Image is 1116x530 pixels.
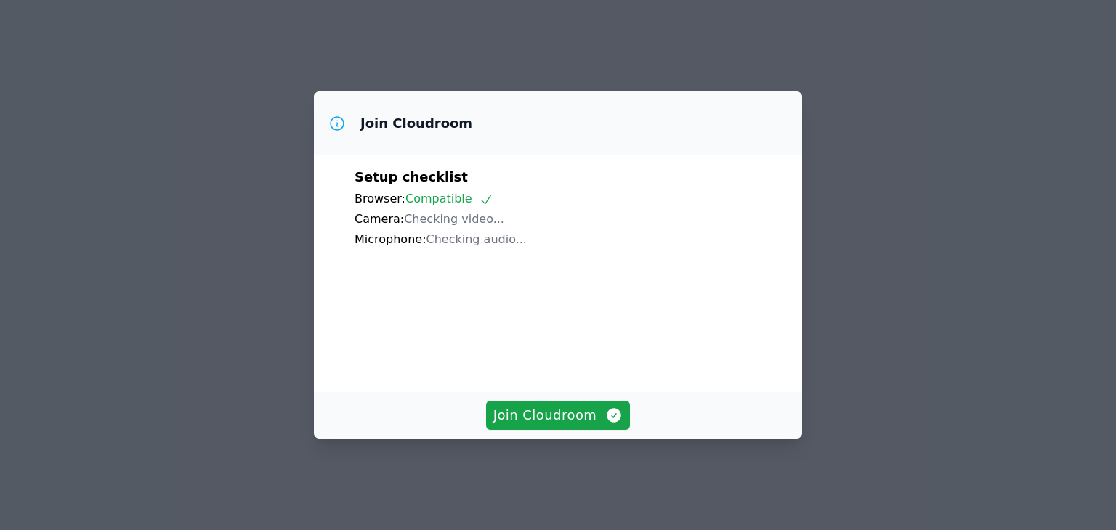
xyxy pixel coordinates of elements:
button: Join Cloudroom [486,401,631,430]
span: Setup checklist [355,169,468,184]
h3: Join Cloudroom [360,115,472,132]
span: Camera: [355,212,404,226]
span: Compatible [405,192,493,205]
span: Checking video... [404,212,504,226]
span: Join Cloudroom [493,405,623,425]
span: Browser: [355,192,405,205]
span: Checking audio... [426,232,527,246]
span: Microphone: [355,232,426,246]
